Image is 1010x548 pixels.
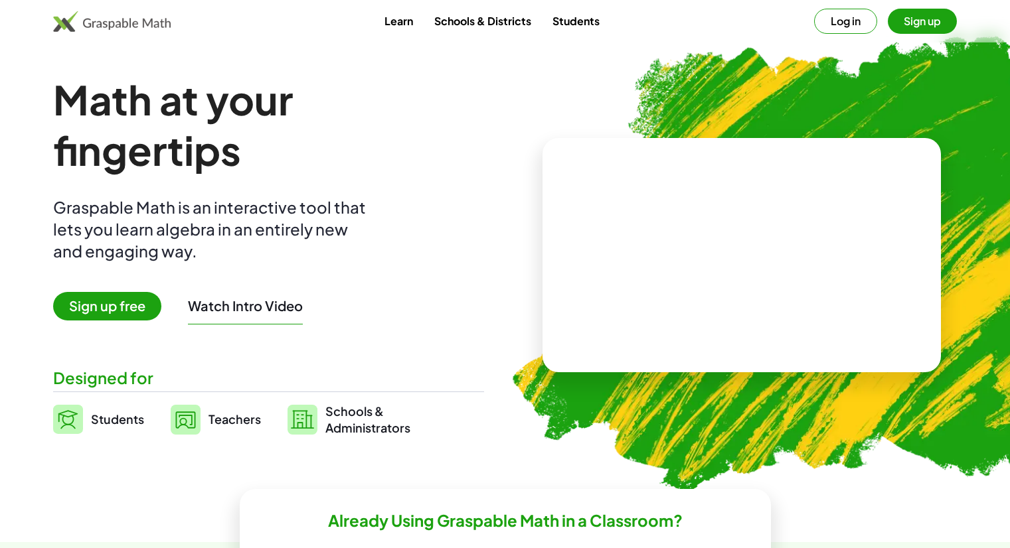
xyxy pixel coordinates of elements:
h2: Already Using Graspable Math in a Classroom? [328,510,683,531]
button: Log in [814,9,877,34]
span: Teachers [209,411,261,427]
div: Graspable Math is an interactive tool that lets you learn algebra in an entirely new and engaging... [53,196,372,262]
a: Students [53,403,144,436]
a: Students [542,9,610,33]
span: Sign up free [53,292,161,320]
span: Schools & Administrators [325,403,410,436]
img: svg%3e [171,405,201,435]
h1: Math at your fingertips [53,74,475,175]
button: Watch Intro Video [188,297,303,314]
button: Sign up [888,9,957,34]
img: svg%3e [288,405,317,435]
a: Schools &Administrators [288,403,410,436]
img: svg%3e [53,405,83,434]
span: Students [91,411,144,427]
a: Learn [374,9,424,33]
div: Designed for [53,367,484,389]
video: What is this? This is dynamic math notation. Dynamic math notation plays a central role in how Gr... [642,206,841,305]
a: Schools & Districts [424,9,542,33]
a: Teachers [171,403,261,436]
